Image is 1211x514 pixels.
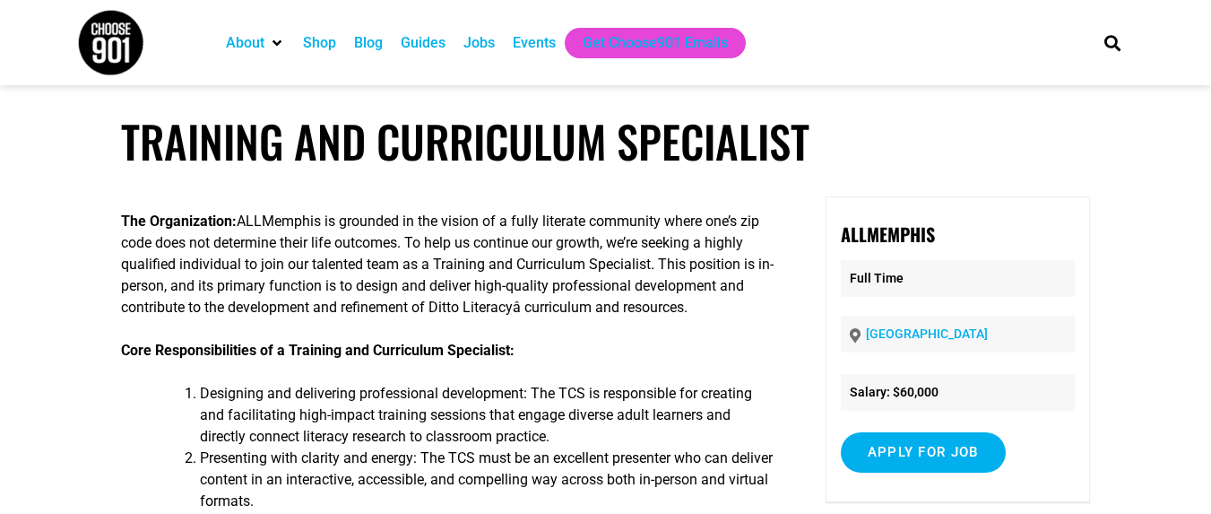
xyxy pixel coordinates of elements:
strong: The Organization: [121,213,237,230]
p: Full Time [841,260,1075,297]
div: Search [1097,28,1127,57]
a: Events [513,32,556,54]
p: ALLMemphis is grounded in the vision of a fully literate community where one’s zip code does not ... [121,211,777,318]
input: Apply for job [841,432,1006,473]
li: Presenting with clarity and energy: The TCS must be an excellent presenter who can deliver conten... [200,448,777,512]
a: Guides [401,32,445,54]
h1: Training and Curriculum Specialist [121,115,1090,168]
a: About [226,32,264,54]
strong: ALLMemphis [841,221,935,248]
a: Get Choose901 Emails [583,32,728,54]
a: Blog [354,32,383,54]
strong: Core Responsibilities of a Training and Curriculum Specialist: [121,342,515,359]
a: Shop [303,32,336,54]
a: Jobs [463,32,495,54]
a: [GEOGRAPHIC_DATA] [866,327,988,341]
li: Salary: $60,000 [841,374,1075,411]
div: About [217,28,294,58]
nav: Main nav [217,28,1074,58]
li: Designing and delivering professional development: The TCS is responsible for creating and facili... [200,383,777,448]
